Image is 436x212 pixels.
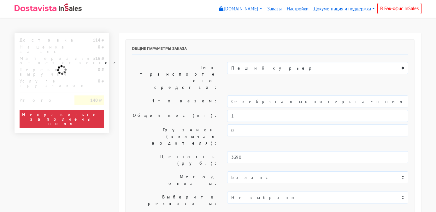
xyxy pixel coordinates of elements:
[127,124,222,149] label: Грузчики (включая водителя):
[284,3,311,15] a: Настройки
[311,3,377,15] a: Документация и поддержка
[132,46,408,54] h6: Общие параметры заказа
[265,3,284,15] a: Заказы
[127,62,222,93] label: Тип транспортного средства:
[216,3,265,15] a: [DOMAIN_NAME]
[15,67,70,76] div: Перевод выручки
[15,79,70,88] div: Услуги грузчиков
[127,171,222,189] label: Метод оплаты:
[127,192,222,209] label: Выберите реквизиты:
[20,110,104,128] div: Неправильно заполнены поля
[15,5,56,11] img: Dostavista - срочная курьерская служба доставки
[127,95,222,107] label: Что везем:
[93,37,100,43] strong: 114
[15,56,70,65] div: Материальная ответственность
[56,64,68,76] img: ajax-loader.gif
[15,38,70,42] div: Доставка
[127,110,222,122] label: Общий вес (кг):
[15,45,70,54] div: Наценка за вес
[127,151,222,169] label: Ценность (руб.):
[377,3,421,14] a: В Бэк-офис InSales
[59,3,82,11] img: InSales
